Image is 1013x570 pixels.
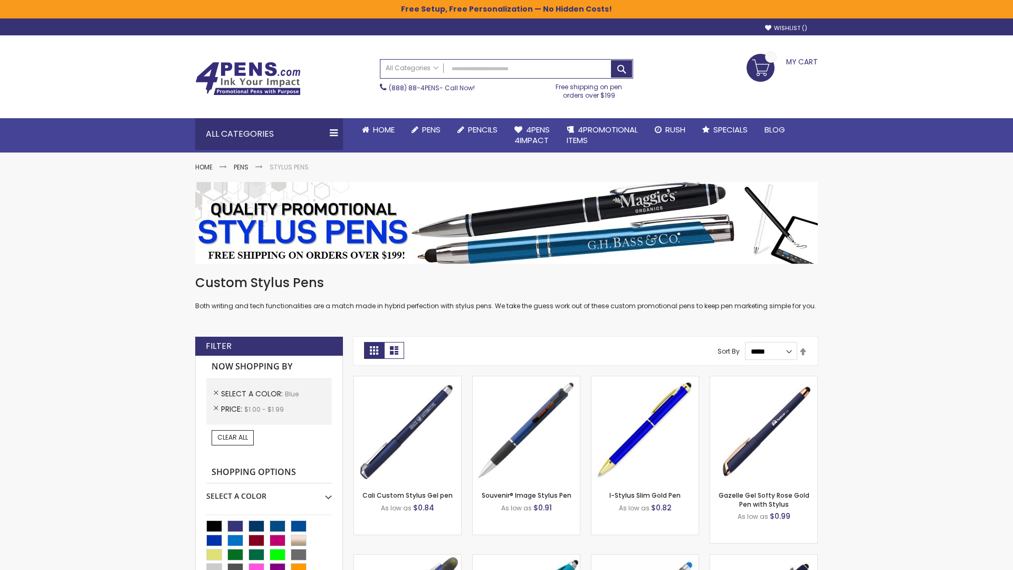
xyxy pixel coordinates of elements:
[362,491,453,500] a: Cali Custom Stylus Gel pen
[756,118,794,141] a: Blog
[244,405,284,414] span: $1.00 - $1.99
[195,182,818,264] img: Stylus Pens
[234,163,249,172] a: Pens
[506,118,558,153] a: 4Pens4impact
[381,503,412,512] span: As low as
[285,389,299,398] span: Blue
[403,118,449,141] a: Pens
[609,491,681,500] a: I-Stylus Slim Gold Pen
[212,430,254,445] a: Clear All
[195,274,818,291] h1: Custom Stylus Pens
[206,483,332,501] div: Select A Color
[545,79,634,100] div: Free shipping on pen orders over $199
[770,511,790,521] span: $0.99
[364,342,384,359] strong: Grid
[473,376,580,385] a: Souvenir® Image Stylus Pen-Blue
[738,512,768,521] span: As low as
[195,62,301,96] img: 4Pens Custom Pens and Promotional Products
[591,554,699,563] a: Islander Softy Gel with Stylus - ColorJet Imprint-Blue
[386,64,438,72] span: All Categories
[501,503,532,512] span: As low as
[195,118,343,150] div: All Categories
[719,491,809,508] a: Gazelle Gel Softy Rose Gold Pen with Stylus
[353,118,403,141] a: Home
[195,163,213,172] a: Home
[380,60,444,77] a: All Categories
[646,118,694,141] a: Rush
[765,24,807,32] a: Wishlist
[354,554,461,563] a: Souvenir® Jalan Highlighter Stylus Pen Combo-Blue
[558,118,646,153] a: 4PROMOTIONALITEMS
[206,340,232,352] strong: Filter
[449,118,506,141] a: Pencils
[270,163,309,172] strong: Stylus Pens
[206,356,332,378] strong: Now Shopping by
[533,502,552,513] span: $0.91
[619,503,649,512] span: As low as
[710,376,817,385] a: Gazelle Gel Softy Rose Gold Pen with Stylus-Blue
[354,376,461,483] img: Cali Custom Stylus Gel pen-Blue
[764,124,785,135] span: Blog
[195,274,818,311] div: Both writing and tech functionalities are a match made in hybrid perfection with stylus pens. We ...
[651,502,672,513] span: $0.82
[710,376,817,483] img: Gazelle Gel Softy Rose Gold Pen with Stylus-Blue
[413,502,434,513] span: $0.84
[373,124,395,135] span: Home
[591,376,699,385] a: I-Stylus Slim Gold-Blue
[514,124,550,146] span: 4Pens 4impact
[221,388,285,399] span: Select A Color
[710,554,817,563] a: Custom Soft Touch® Metal Pens with Stylus-Blue
[713,124,748,135] span: Specials
[422,124,441,135] span: Pens
[217,433,248,442] span: Clear All
[354,376,461,385] a: Cali Custom Stylus Gel pen-Blue
[665,124,685,135] span: Rush
[468,124,498,135] span: Pencils
[567,124,638,146] span: 4PROMOTIONAL ITEMS
[389,83,439,92] a: (888) 88-4PENS
[694,118,756,141] a: Specials
[389,83,475,92] span: - Call Now!
[718,347,740,356] label: Sort By
[221,404,244,414] span: Price
[473,554,580,563] a: Neon Stylus Highlighter-Pen Combo-Blue
[591,376,699,483] img: I-Stylus Slim Gold-Blue
[482,491,571,500] a: Souvenir® Image Stylus Pen
[206,461,332,484] strong: Shopping Options
[473,376,580,483] img: Souvenir® Image Stylus Pen-Blue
